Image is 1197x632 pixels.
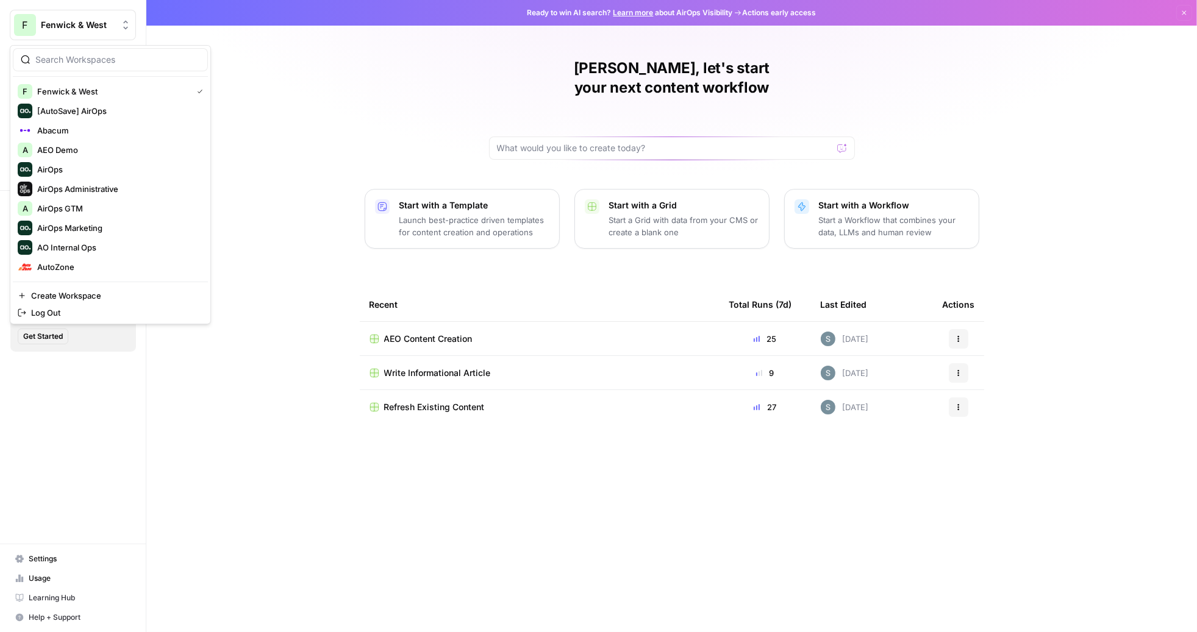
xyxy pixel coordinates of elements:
[37,163,198,176] span: AirOps
[23,85,27,98] span: F
[23,18,28,32] span: F
[489,59,855,98] h1: [PERSON_NAME], let's start your next content workflow
[527,7,733,18] span: Ready to win AI search? about AirOps Visibility
[370,367,710,379] a: Write Informational Article
[10,608,136,627] button: Help + Support
[29,612,130,623] span: Help + Support
[399,214,549,238] p: Launch best-practice driven templates for content creation and operations
[10,10,136,40] button: Workspace: Fenwick & West
[23,144,28,156] span: A
[821,288,867,321] div: Last Edited
[37,85,187,98] span: Fenwick & West
[609,214,759,238] p: Start a Grid with data from your CMS or create a blank one
[37,202,198,215] span: AirOps GTM
[18,221,32,235] img: AirOps Marketing Logo
[10,549,136,569] a: Settings
[370,401,710,413] a: Refresh Existing Content
[819,199,969,211] p: Start with a Workflow
[943,288,975,321] div: Actions
[10,45,211,324] div: Workspace: Fenwick & West
[497,142,832,154] input: What would you like to create today?
[23,202,28,215] span: A
[819,214,969,238] p: Start a Workflow that combines your data, LLMs and human review
[29,553,130,564] span: Settings
[37,105,198,117] span: [AutoSave] AirOps
[18,123,32,138] img: Abacum Logo
[37,241,198,254] span: AO Internal Ops
[31,307,198,319] span: Log Out
[29,592,130,603] span: Learning Hub
[10,569,136,588] a: Usage
[821,366,869,380] div: [DATE]
[18,328,68,344] button: Get Started
[18,260,32,274] img: AutoZone Logo
[574,189,770,249] button: Start with a GridStart a Grid with data from your CMS or create a blank one
[384,367,491,379] span: Write Informational Article
[10,588,136,608] a: Learning Hub
[821,366,835,380] img: w7f6q2jfcebns90hntjxsl93h3td
[399,199,549,211] p: Start with a Template
[37,183,198,195] span: AirOps Administrative
[31,289,198,302] span: Create Workspace
[784,189,979,249] button: Start with a WorkflowStart a Workflow that combines your data, LLMs and human review
[18,182,32,196] img: AirOps Administrative Logo
[729,333,801,345] div: 25
[821,332,869,346] div: [DATE]
[37,124,198,137] span: Abacum
[729,367,801,379] div: 9
[384,333,473,345] span: AEO Content Creation
[821,400,835,414] img: w7f6q2jfcebns90hntjxsl93h3td
[13,287,208,304] a: Create Workspace
[729,401,801,413] div: 27
[29,573,130,584] span: Usage
[13,304,208,321] a: Log Out
[18,104,32,118] img: [AutoSave] AirOps Logo
[37,144,198,156] span: AEO Demo
[41,19,115,31] span: Fenwick & West
[743,7,816,18] span: Actions early access
[370,333,710,345] a: AEO Content Creation
[821,400,869,414] div: [DATE]
[37,261,198,273] span: AutoZone
[37,222,198,234] span: AirOps Marketing
[384,401,485,413] span: Refresh Existing Content
[365,189,560,249] button: Start with a TemplateLaunch best-practice driven templates for content creation and operations
[18,162,32,177] img: AirOps Logo
[23,331,63,342] span: Get Started
[729,288,792,321] div: Total Runs (7d)
[18,240,32,255] img: AO Internal Ops Logo
[609,199,759,211] p: Start with a Grid
[821,332,835,346] img: w7f6q2jfcebns90hntjxsl93h3td
[370,288,710,321] div: Recent
[35,54,200,66] input: Search Workspaces
[613,8,654,17] a: Learn more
